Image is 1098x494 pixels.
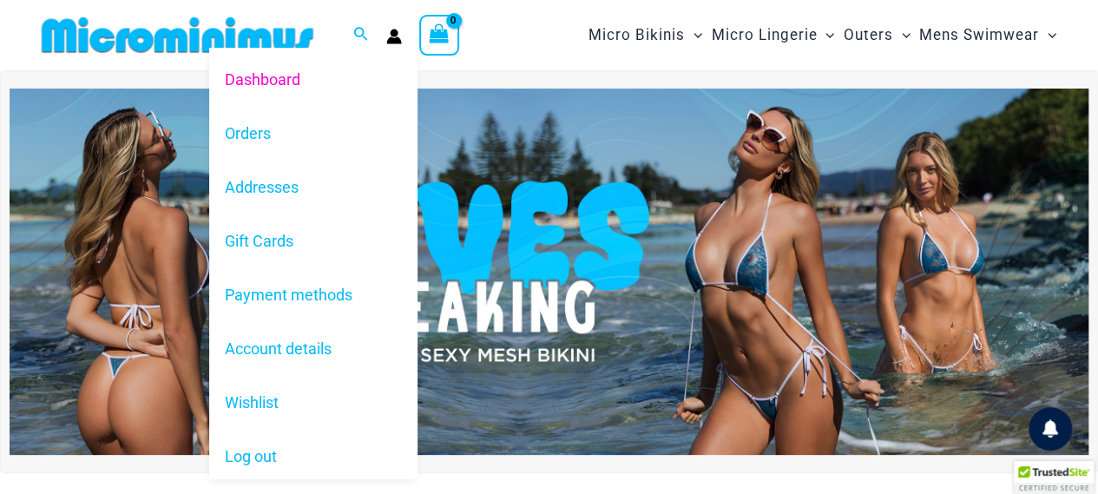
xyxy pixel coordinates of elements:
img: Waves Breaking Ocean Bikini Pack [10,89,1088,455]
a: Search icon link [353,24,369,46]
span: Menu Toggle [685,13,702,57]
a: Micro BikinisMenu ToggleMenu Toggle [584,9,707,62]
span: Menu Toggle [1039,13,1056,57]
a: Log out [209,430,418,484]
a: Micro LingerieMenu ToggleMenu Toggle [707,9,838,62]
span: Outers [844,13,893,57]
a: Account icon link [386,29,402,44]
span: Micro Bikinis [588,13,685,57]
div: TrustedSite Certified [1014,461,1094,494]
a: Mens SwimwearMenu ToggleMenu Toggle [915,9,1061,62]
a: Dashboard [209,52,418,106]
a: Account details [209,322,418,376]
a: Orders [209,106,418,160]
a: Gift Cards [209,214,418,268]
a: Wishlist [209,376,418,430]
span: Micro Lingerie [711,13,817,57]
span: Mens Swimwear [919,13,1039,57]
a: Addresses [209,161,418,214]
a: Payment methods [209,268,418,322]
a: View Shopping Cart, empty [419,15,459,55]
a: OutersMenu ToggleMenu Toggle [839,9,915,62]
span: Menu Toggle [817,13,834,57]
span: Menu Toggle [893,13,911,57]
nav: Site Navigation [582,6,1063,64]
img: MM SHOP LOGO FLAT [35,16,320,55]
